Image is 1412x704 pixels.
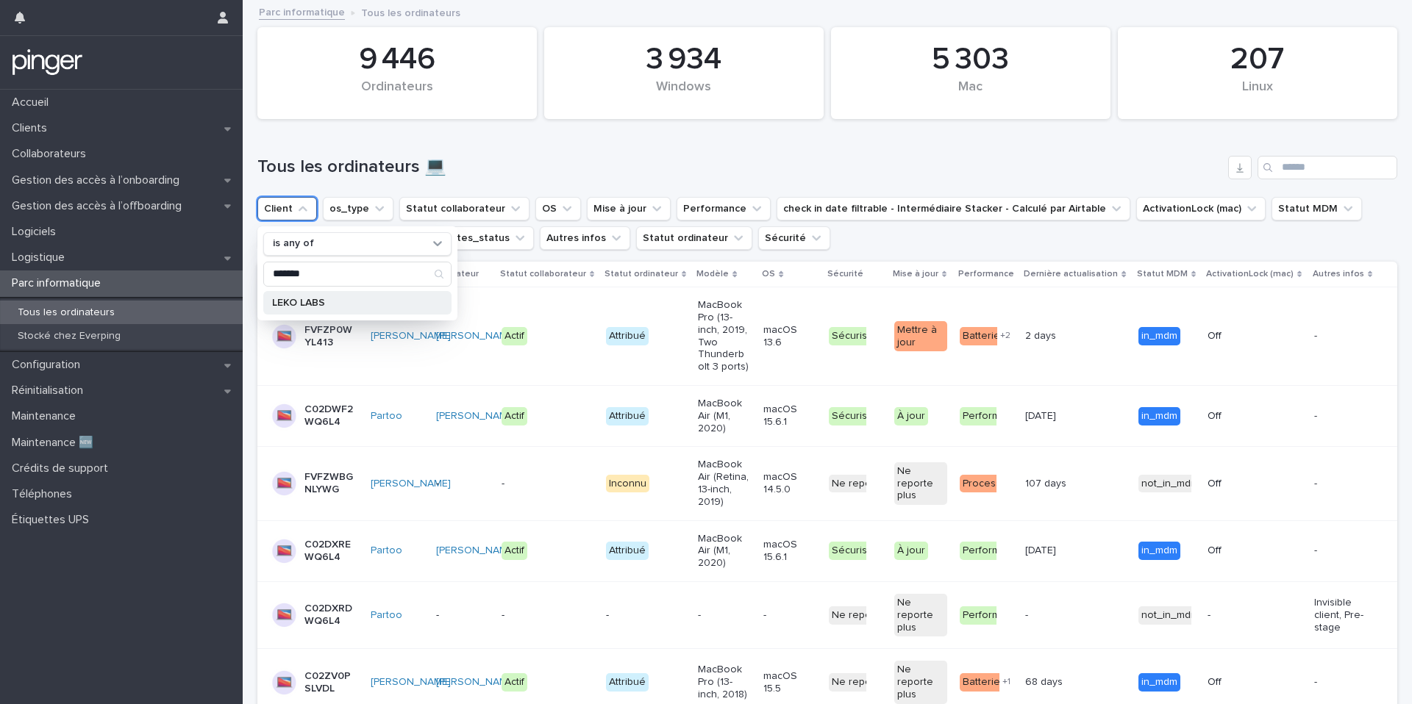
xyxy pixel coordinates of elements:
div: À jour [894,407,928,425]
p: macOS 13.6 [763,324,816,349]
button: malwarebytes_status [399,226,534,250]
p: Logistique [6,251,76,265]
a: Partoo [371,609,402,622]
p: Autres infos [1313,266,1364,282]
a: Partoo [371,545,402,557]
p: MacBook Air (M1, 2020) [698,533,750,570]
div: in_mdm [1138,407,1180,425]
div: 207 [1143,41,1372,78]
p: Sécurité [827,266,863,282]
p: Crédits de support [6,461,120,475]
h1: Tous les ordinateurs 💻 [257,157,1222,178]
div: Performant [960,407,1018,425]
p: macOS 15.5 [763,670,816,695]
p: - [502,478,554,490]
p: - [1025,606,1031,622]
input: Search [1258,156,1397,179]
p: Téléphones [6,487,84,501]
p: 68 days [1025,673,1066,689]
button: Sécurité [758,226,830,250]
p: 2 days [1025,327,1059,342]
p: Maintenance 🆕 [6,436,105,450]
img: mTgBEunGTSyRkCgitkcU [12,48,83,77]
div: Windows [569,79,799,110]
button: Client [257,197,317,220]
a: [PERSON_NAME] [371,330,451,342]
div: Sécurisé [829,327,877,345]
p: Tous les ordinateurs [6,306,126,319]
div: Ne reporte plus [894,462,946,505]
p: 107 days [1025,475,1069,490]
p: Réinitialisation [6,384,95,398]
p: Off [1208,410,1260,423]
p: Modèle [696,266,729,282]
p: MacBook Air (Retina, 13-inch, 2019) [698,459,750,508]
p: C02DXREWQ6L4 [304,539,357,564]
p: Off [1208,478,1260,490]
p: C02DXRDWQ6L4 [304,603,357,628]
p: [DATE] [1025,407,1059,423]
div: Attribué [606,673,649,692]
div: Performant [960,606,1018,625]
tr: C02DXREWQ6L4Partoo [PERSON_NAME] ActifAttribuéMacBook Air (M1, 2020)macOS 15.6.1SécuriséÀ jourPer... [257,520,1397,581]
p: Collaborateurs [6,147,98,161]
p: - [436,478,488,490]
p: FVFZWBGNLYWG [304,471,357,496]
div: Ne reporte plus [829,673,910,692]
p: Off [1208,676,1260,689]
p: Configuration [6,358,92,372]
p: is any of [273,237,314,250]
p: macOS 15.6.1 [763,403,816,428]
p: Accueil [6,96,60,109]
span: + 1 [1002,678,1010,686]
p: Étiquettes UPS [6,513,101,527]
div: Actif [502,542,527,560]
div: 5 303 [856,41,1085,78]
p: Mise à jour [893,266,938,282]
a: [PERSON_NAME] [436,545,516,557]
p: Statut collaborateur [500,266,586,282]
input: Search [264,262,451,286]
p: - [502,609,554,622]
p: - [763,609,816,622]
p: C02ZV0PSLVDL [304,670,357,695]
p: - [698,609,750,622]
button: os_type [323,197,393,220]
p: FVFZP0WYL413 [304,324,357,349]
div: in_mdm [1138,327,1180,345]
div: 3 934 [569,41,799,78]
p: - [606,609,658,622]
p: - [1314,676,1366,689]
p: C02DWF2WQ6L4 [304,403,357,428]
p: Off [1208,545,1260,557]
p: MacBook Pro (13-inch, 2018) [698,664,750,700]
p: Maintenance [6,409,88,423]
div: Ne reporte plus [894,594,946,636]
p: Logiciels [6,225,68,239]
p: Dernière actualisation [1024,266,1118,282]
div: Actif [502,673,527,692]
p: Stocké chez Everping [6,330,132,342]
div: Attribué [606,542,649,560]
div: Processeur [960,475,1020,493]
button: Statut ordinateur [636,226,752,250]
p: MacBook Pro (13-inch, 2019, Two Thunderbolt 3 ports) [698,299,750,373]
p: Parc informatique [6,276,113,290]
div: not_in_mdm [1138,475,1202,493]
p: macOS 15.6.1 [763,539,816,564]
a: Partoo [371,410,402,423]
p: OS [762,266,775,282]
div: Sécurisé [829,407,877,425]
p: Tous les ordinateurs [361,4,460,20]
div: Attribué [606,407,649,425]
div: 9 446 [282,41,512,78]
p: Performance [958,266,1014,282]
p: - [1314,478,1366,490]
button: OS [535,197,581,220]
p: - [1314,545,1366,557]
p: ActivationLock (mac) [1206,266,1294,282]
div: Mettre à jour [894,321,946,352]
button: Statut MDM [1272,197,1362,220]
div: Actif [502,407,527,425]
